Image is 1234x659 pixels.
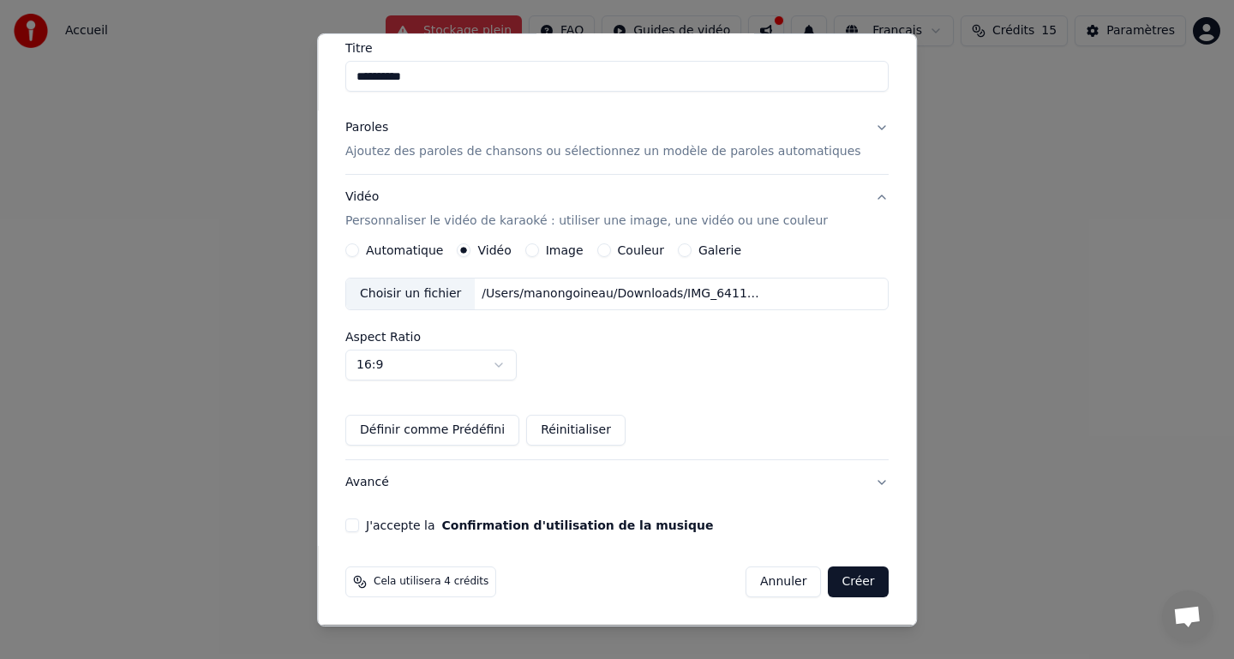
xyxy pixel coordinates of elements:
button: J'accepte la [442,519,714,531]
label: Couleur [618,244,664,256]
label: Galerie [698,244,741,256]
label: J'accepte la [366,519,713,531]
button: ParolesAjoutez des paroles de chansons ou sélectionnez un modèle de paroles automatiques [345,105,889,174]
button: Avancé [345,460,889,505]
label: Automatique [366,244,443,256]
label: Aspect Ratio [345,331,889,343]
button: Créer [829,566,889,597]
div: Choisir un fichier [346,279,475,309]
button: Annuler [746,566,821,597]
div: /Users/manongoineau/Downloads/IMG_6411 2.MOV [476,285,767,303]
label: Titre [345,42,889,54]
label: Image [546,244,584,256]
div: Vidéo [345,189,828,230]
button: Réinitialiser [526,415,626,446]
p: Personnaliser le vidéo de karaoké : utiliser une image, une vidéo ou une couleur [345,213,828,230]
button: Définir comme Prédéfini [345,415,519,446]
p: Ajoutez des paroles de chansons ou sélectionnez un modèle de paroles automatiques [345,143,861,160]
div: Paroles [345,119,388,136]
label: Vidéo [478,244,512,256]
div: VidéoPersonnaliser le vidéo de karaoké : utiliser une image, une vidéo ou une couleur [345,243,889,459]
button: VidéoPersonnaliser le vidéo de karaoké : utiliser une image, une vidéo ou une couleur [345,175,889,243]
span: Cela utilisera 4 crédits [374,575,488,589]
